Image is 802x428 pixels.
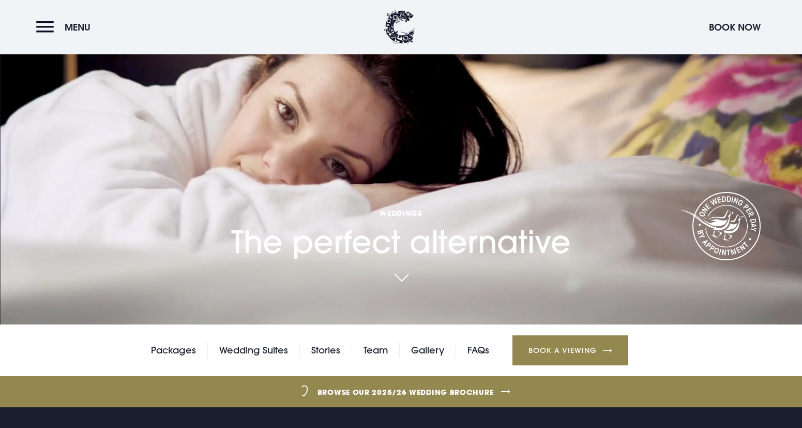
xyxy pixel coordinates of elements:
span: Menu [65,21,90,33]
button: Book Now [704,16,766,38]
img: Clandeboye Lodge [384,10,415,44]
button: Menu [36,16,96,38]
a: FAQs [467,343,489,358]
a: Team [364,343,388,358]
a: Packages [151,343,196,358]
a: Gallery [411,343,444,358]
a: Stories [311,343,340,358]
span: Weddings [231,208,571,218]
h1: The perfect alternative [231,155,571,260]
a: Book a Viewing [512,335,628,365]
a: Wedding Suites [219,343,288,358]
